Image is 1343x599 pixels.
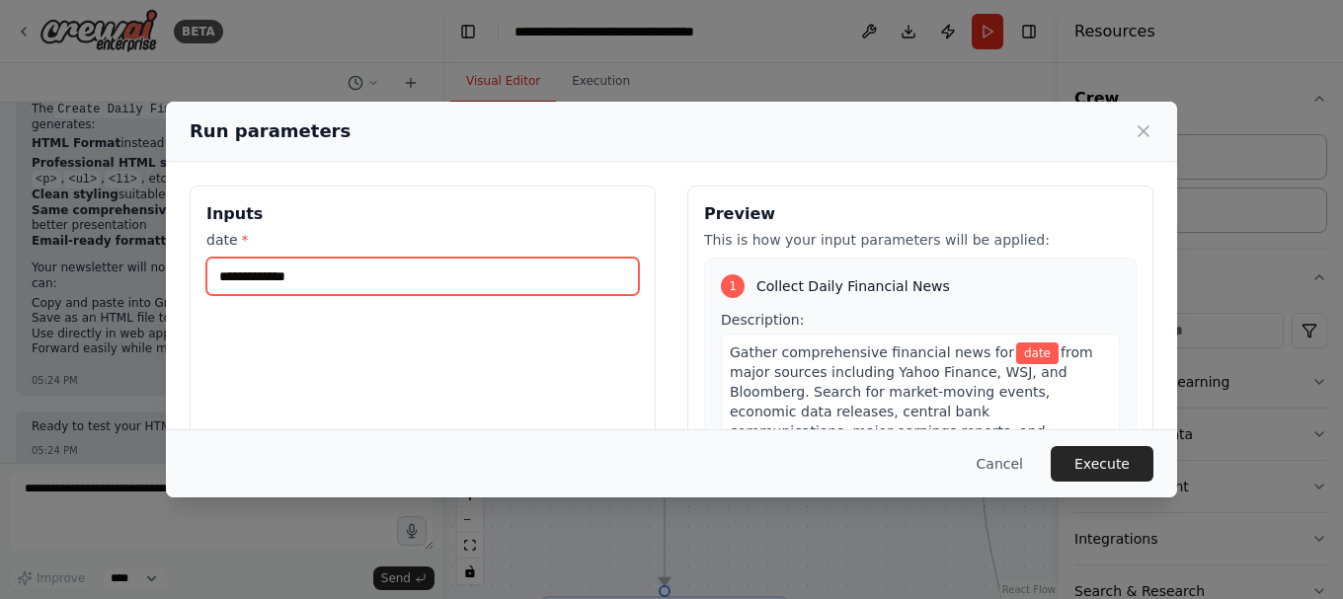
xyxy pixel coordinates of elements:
[961,446,1039,482] button: Cancel
[190,117,351,145] h2: Run parameters
[206,202,639,226] h3: Inputs
[704,230,1137,250] p: This is how your input parameters will be applied:
[1051,446,1153,482] button: Execute
[1016,342,1059,364] span: Variable: date
[206,230,639,250] label: date
[756,276,950,296] span: Collect Daily Financial News
[730,344,1014,360] span: Gather comprehensive financial news for
[721,312,804,328] span: Description:
[721,274,745,298] div: 1
[704,202,1137,226] h3: Preview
